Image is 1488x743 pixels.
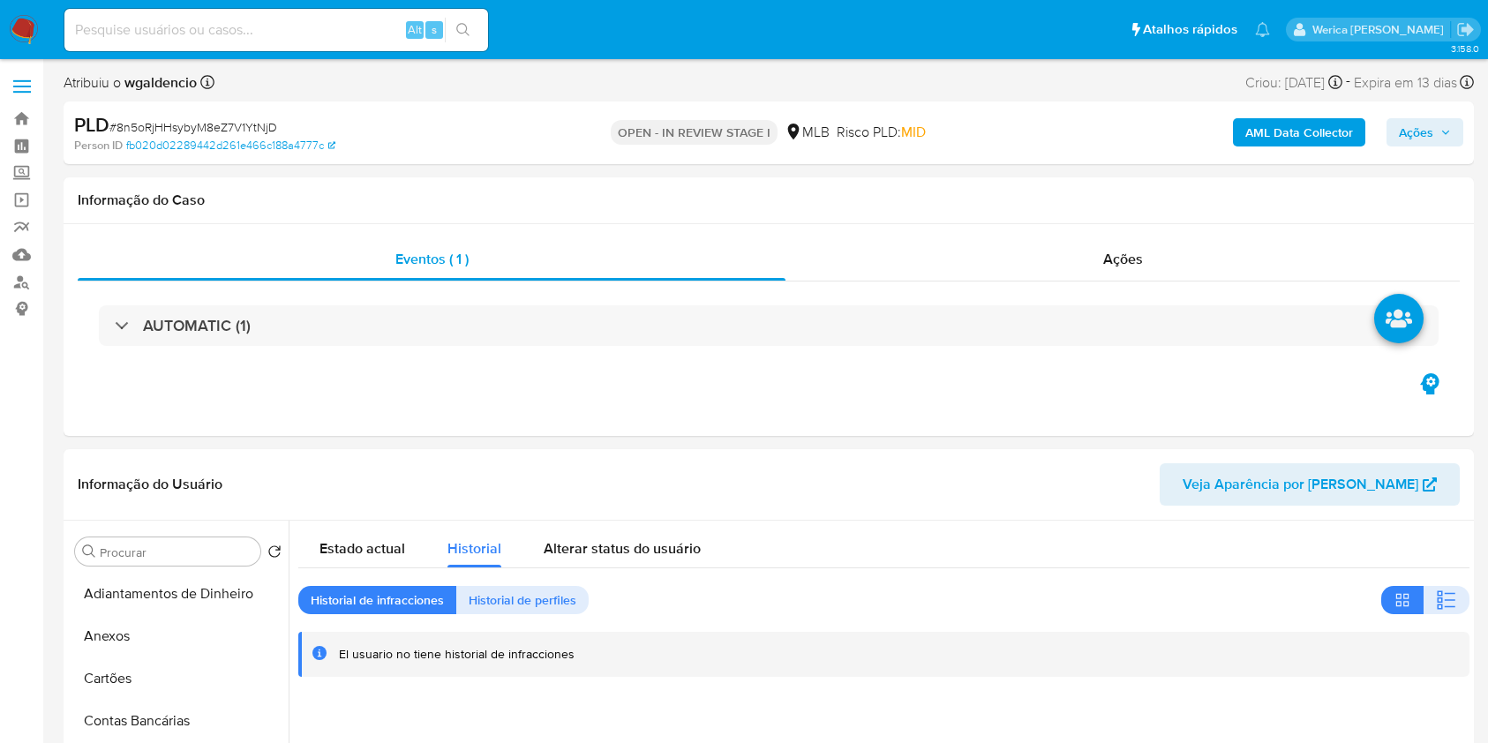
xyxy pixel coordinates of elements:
div: Criou: [DATE] [1245,71,1342,94]
div: AUTOMATIC (1) [99,305,1439,346]
span: MID [901,122,926,142]
span: Atalhos rápidos [1143,20,1237,39]
input: Procurar [100,544,253,560]
span: Risco PLD: [837,123,926,142]
span: Alt [408,21,422,38]
b: PLD [74,110,109,139]
button: Procurar [82,544,96,559]
button: Contas Bancárias [68,700,289,742]
span: # 8n5oRjHHsybyM8eZ7V1YtNjD [109,118,277,136]
b: wgaldencio [121,72,197,93]
a: Sair [1456,20,1475,39]
h1: Informação do Caso [78,191,1460,209]
span: Atribuiu o [64,73,197,93]
button: Ações [1387,118,1463,146]
h3: AUTOMATIC (1) [143,316,251,335]
a: fb020d02289442d261e466c188a4777c [126,138,335,154]
p: OPEN - IN REVIEW STAGE I [611,120,778,145]
span: Ações [1103,249,1143,269]
div: MLB [785,123,830,142]
b: Person ID [74,138,123,154]
span: Expira em 13 dias [1354,73,1457,93]
p: werica.jgaldencio@mercadolivre.com [1312,21,1450,38]
button: Adiantamentos de Dinheiro [68,573,289,615]
a: Notificações [1255,22,1270,37]
input: Pesquise usuários ou casos... [64,19,488,41]
button: Veja Aparência por [PERSON_NAME] [1160,463,1460,506]
button: AML Data Collector [1233,118,1365,146]
span: Ações [1399,118,1433,146]
button: Retornar ao pedido padrão [267,544,282,564]
h1: Informação do Usuário [78,476,222,493]
b: AML Data Collector [1245,118,1353,146]
button: search-icon [445,18,481,42]
span: - [1346,71,1350,94]
span: Eventos ( 1 ) [395,249,469,269]
button: Cartões [68,657,289,700]
button: Anexos [68,615,289,657]
span: s [432,21,437,38]
span: Veja Aparência por [PERSON_NAME] [1183,463,1418,506]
